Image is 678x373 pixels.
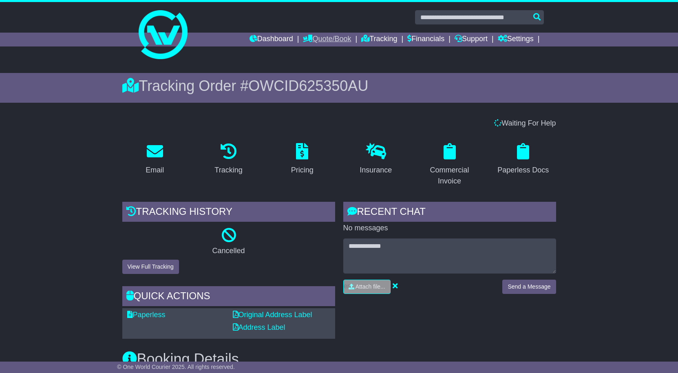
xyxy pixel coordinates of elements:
div: Commercial Invoice [422,165,477,187]
a: Original Address Label [233,311,312,319]
div: Quick Actions [122,286,335,308]
h3: Booking Details [122,351,556,367]
div: Tracking history [122,202,335,224]
div: Waiting For Help [118,119,560,128]
span: © One World Courier 2025. All rights reserved. [117,364,235,370]
a: Commercial Invoice [417,140,482,190]
a: Pricing [286,140,319,179]
div: Pricing [291,165,314,176]
a: Paperless [127,311,166,319]
div: Insurance [360,165,392,176]
div: Tracking Order # [122,77,556,95]
div: Tracking [214,165,242,176]
div: RECENT CHAT [343,202,556,224]
a: Quote/Book [303,33,351,46]
a: Tracking [361,33,397,46]
a: Settings [498,33,534,46]
div: Email [146,165,164,176]
div: Paperless Docs [497,165,549,176]
span: OWCID625350AU [248,77,368,94]
a: Address Label [233,323,285,331]
a: Dashboard [250,33,293,46]
p: No messages [343,224,556,233]
button: View Full Tracking [122,260,179,274]
a: Financials [407,33,444,46]
a: Support [455,33,488,46]
a: Paperless Docs [492,140,554,179]
p: Cancelled [122,247,335,256]
a: Email [140,140,169,179]
a: Tracking [209,140,247,179]
button: Send a Message [502,280,556,294]
a: Insurance [354,140,397,179]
